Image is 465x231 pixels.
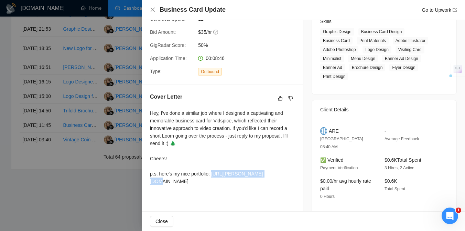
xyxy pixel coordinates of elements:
span: Banner Ad [320,64,345,71]
button: dislike [286,94,295,102]
span: Outbound [198,68,222,76]
iframe: Intercom live chat [442,208,458,224]
div: Client Details [320,100,448,119]
span: Average Feedback [385,137,419,141]
span: Total Spent [385,187,405,191]
span: Visiting Card [396,46,424,53]
span: Banner Ad Design [382,55,421,62]
span: $0.6K [385,178,397,184]
span: Payment Verification [320,165,358,170]
span: clock-circle [198,56,203,61]
span: ✅ Verified [320,157,344,163]
span: Print Design [320,73,348,80]
span: 50% [198,41,301,49]
span: $0.6K Total Spent [385,157,421,163]
button: like [276,94,284,102]
img: 🌐 [320,127,327,135]
span: Bid Amount: [150,29,176,35]
a: Go to Upworkexport [422,7,457,13]
button: Close [150,216,173,227]
span: GigRadar Score: [150,42,186,48]
span: Brochure Design [349,64,385,71]
span: Business Card [320,37,353,44]
span: Business Card Design [358,28,405,36]
span: 3 Hires, 2 Active [385,165,414,170]
span: $35/hr [198,28,301,36]
span: $0.00/hr avg hourly rate paid [320,178,371,191]
span: Flyer Design [389,64,418,71]
span: Skills [320,19,332,24]
span: Connects Spent: [150,16,186,22]
div: Hey, I've done a similar job where I designed a captivating and memorable business card for Vidsp... [150,109,295,185]
h5: Cover Letter [150,93,182,101]
span: 1 [456,208,461,213]
span: ARE [329,127,339,135]
span: Adobe Photoshop [320,46,358,53]
h4: Business Card Update [160,6,226,14]
span: Application Time: [150,56,187,61]
span: question-circle [213,29,219,35]
span: dislike [288,96,293,101]
span: like [278,96,283,101]
span: Logo Design [363,46,391,53]
span: 0 Hours [320,194,335,199]
span: - [385,128,386,134]
span: Close [155,218,168,225]
span: Minimalist [320,55,344,62]
span: Print Materials [357,37,389,44]
button: Close [150,7,155,13]
span: Menu Design [348,55,378,62]
span: export [453,8,457,12]
span: Graphic Design [320,28,354,36]
span: Adobe Illustrator [393,37,428,44]
span: [GEOGRAPHIC_DATA] 08:40 AM [320,137,363,149]
span: 00:08:46 [206,56,225,61]
span: close [150,7,155,12]
span: Type: [150,69,162,74]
